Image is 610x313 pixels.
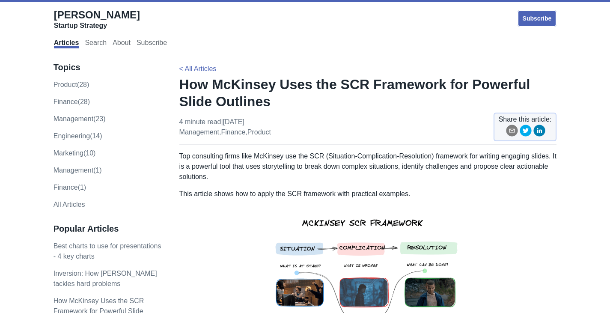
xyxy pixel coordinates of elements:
span: Share this article: [499,114,552,125]
a: Search [85,39,107,48]
a: Best charts to use for presentations - 4 key charts [54,242,161,260]
a: [PERSON_NAME]Startup Strategy [54,9,140,30]
a: Subscribe [518,10,557,27]
a: < All Articles [179,65,217,72]
p: This article shows how to apply the SCR framework with practical examples. [179,189,557,199]
a: About [113,39,131,48]
h3: Popular Articles [54,224,161,234]
a: product [247,128,271,136]
a: All Articles [54,201,85,208]
p: Top consulting firms like McKinsey use the SCR (Situation-Complication-Resolution) framework for ... [179,151,557,182]
a: marketing(10) [54,149,96,157]
a: Subscribe [137,39,167,48]
a: product(28) [54,81,89,88]
a: finance [221,128,245,136]
h3: Topics [54,62,161,73]
div: Startup Strategy [54,21,140,30]
a: Management(1) [54,167,102,174]
a: Finance(1) [54,184,86,191]
button: linkedin [533,125,545,140]
a: management(23) [54,115,106,122]
a: Articles [54,39,79,48]
a: engineering(14) [54,132,102,140]
h1: How McKinsey Uses the SCR Framework for Powerful Slide Outlines [179,76,557,110]
span: [PERSON_NAME] [54,9,140,21]
button: twitter [520,125,532,140]
button: email [506,125,518,140]
a: Inversion: How [PERSON_NAME] tackles hard problems [54,270,157,287]
a: management [179,128,219,136]
p: 4 minute read | [DATE] , , [179,117,271,137]
a: finance(28) [54,98,90,105]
